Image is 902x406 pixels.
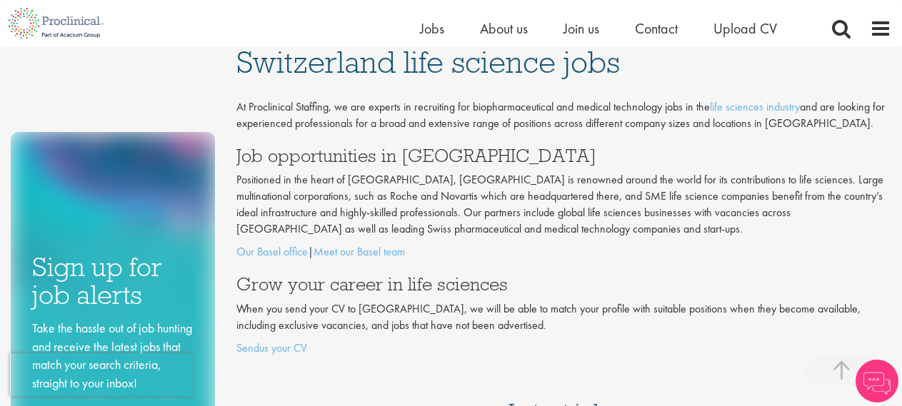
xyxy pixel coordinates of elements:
[420,19,444,38] a: Jobs
[236,43,620,81] span: Switzerland life science jobs
[236,301,891,334] p: When you send your CV to [GEOGRAPHIC_DATA], we will be able to match your profile with suitable p...
[236,99,891,132] p: At Proclinical Staffing, we are experts in recruiting for biopharmaceutical and medical technolog...
[32,253,194,308] h3: Sign up for job alerts
[563,19,599,38] a: Join us
[635,19,678,38] a: Contact
[10,353,193,396] iframe: reCAPTCHA
[236,172,891,237] p: Positioned in the heart of [GEOGRAPHIC_DATA], [GEOGRAPHIC_DATA] is renowned around the world for ...
[314,244,405,259] a: Meet our Basel team
[236,340,307,355] a: Sendus your CV
[856,360,898,402] img: Chatbot
[713,19,777,38] a: Upload CV
[236,146,891,165] h3: Job opportunities in [GEOGRAPHIC_DATA]
[236,244,308,259] a: Our Basel office
[236,275,891,293] h3: Grow your career in life sciences
[710,99,800,114] a: life sciences industry
[480,19,528,38] a: About us
[236,244,891,260] p: |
